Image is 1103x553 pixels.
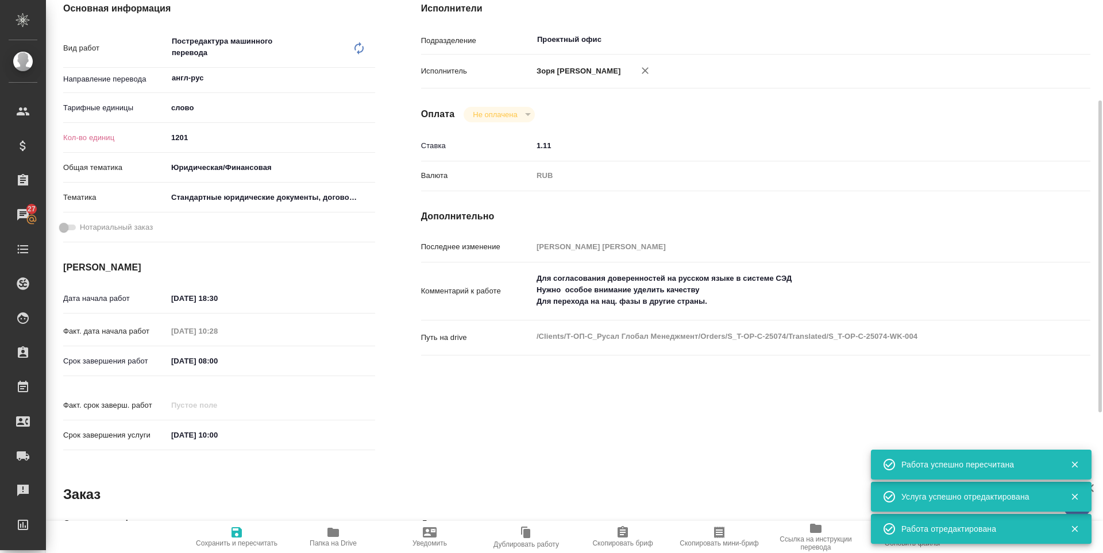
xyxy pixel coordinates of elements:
input: ✎ Введи что-нибудь [167,290,268,307]
span: Сохранить и пересчитать [196,539,277,547]
p: Исполнитель [421,65,533,77]
p: Кол-во единиц [63,132,167,144]
div: Работа отредактирована [901,523,1053,535]
input: Пустое поле [167,323,268,339]
p: Вид работ [63,42,167,54]
button: Не оплачена [469,110,520,119]
div: Стандартные юридические документы, договоры, уставы [167,188,375,207]
button: Закрыть [1063,492,1086,502]
span: Нотариальный заказ [80,222,153,233]
span: Папка на Drive [310,539,357,547]
p: Срок завершения работ [63,355,167,367]
div: Не оплачена [464,107,534,122]
h4: Основная информация [63,2,375,16]
div: Юридическая/Финансовая [167,158,375,177]
p: Тарифные единицы [63,102,167,114]
button: Уведомить [381,521,478,553]
button: Удалить исполнителя [633,58,658,83]
p: Общая тематика [63,162,167,173]
p: Последнее изменение [421,241,533,253]
button: Закрыть [1063,524,1086,534]
h4: Дополнительно [421,210,1090,223]
input: ✎ Введи что-нибудь [167,353,268,369]
button: Закрыть [1063,459,1086,470]
input: ✎ Введи что-нибудь [533,137,1035,154]
button: Сохранить и пересчитать [188,521,285,553]
p: Дата начала работ [63,293,167,304]
span: 27 [21,203,43,215]
input: ✎ Введи что-нибудь [167,129,375,146]
button: Скопировать бриф [574,521,671,553]
h4: Дополнительно [421,517,1090,531]
p: Срок завершения услуги [63,430,167,441]
button: Open [1028,38,1031,41]
p: Подразделение [421,35,533,47]
input: Пустое поле [533,238,1035,255]
h4: Оплата [421,107,455,121]
span: Скопировать бриф [592,539,653,547]
h4: Исполнители [421,2,1090,16]
p: Валюта [421,170,533,181]
div: Работа успешно пересчитана [901,459,1053,470]
h2: Заказ [63,485,101,504]
p: Факт. дата начала работ [63,326,167,337]
span: Ссылка на инструкции перевода [774,535,857,551]
textarea: Для согласования доверенностей на русском языке в системе СЭД Нужно особое внимание уделить качес... [533,269,1035,311]
input: Пустое поле [167,397,268,413]
p: Тематика [63,192,167,203]
h4: Основная информация [63,517,375,531]
textarea: /Clients/Т-ОП-С_Русал Глобал Менеджмент/Orders/S_T-OP-C-25074/Translated/S_T-OP-C-25074-WK-004 [533,327,1035,346]
div: слово [167,98,375,118]
div: Услуга успешно отредактирована [901,491,1053,502]
p: Комментарий к работе [421,285,533,297]
div: RUB [533,166,1035,185]
button: Скопировать мини-бриф [671,521,768,553]
button: Ссылка на инструкции перевода [768,521,864,553]
h4: [PERSON_NAME] [63,261,375,274]
button: Папка на Drive [285,521,381,553]
p: Путь на drive [421,332,533,343]
a: 27 [3,200,43,229]
p: Факт. срок заверш. работ [63,400,167,411]
span: Дублировать работу [493,540,559,548]
span: Уведомить [412,539,447,547]
button: Обновить файлы [864,521,961,553]
span: Скопировать мини-бриф [680,539,758,547]
button: Дублировать работу [478,521,574,553]
p: Ставка [421,140,533,152]
input: ✎ Введи что-нибудь [167,427,268,443]
button: Open [369,77,371,79]
p: Зоря [PERSON_NAME] [533,65,621,77]
p: Направление перевода [63,74,167,85]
